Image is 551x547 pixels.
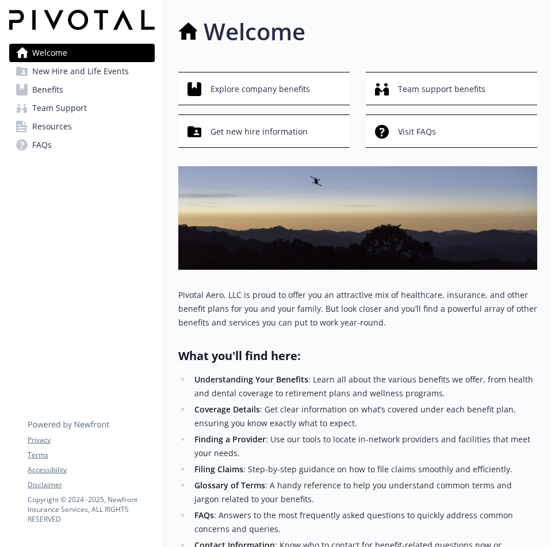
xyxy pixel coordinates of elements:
li: : A handy reference to help you understand common terms and jargon related to your benefits. [191,479,537,506]
strong: Finding a Provider [194,434,266,445]
li: : Learn all about the various benefits we offer, from health and dental coverage to retirement pl... [191,373,537,400]
button: Team support benefits [366,72,537,105]
span: Visit FAQs [398,121,436,143]
img: overview page banner [178,166,537,270]
button: Explore company benefits [178,72,350,105]
button: Get new hire information [178,114,350,148]
strong: FAQs [194,510,214,521]
a: Welcome [9,44,155,62]
li: : Get clear information on what’s covered under each benefit plan, ensuring you know exactly what... [191,403,537,430]
span: New Hire and Life Events [32,62,129,81]
a: Benefits [9,81,155,99]
span: Welcome [32,44,67,62]
span: Resources [32,117,72,136]
a: New Hire and Life Events [9,62,155,81]
span: Benefits [32,81,63,99]
span: Explore company benefits [211,78,310,100]
strong: Filing Claims [194,464,243,475]
a: Team Support [9,99,155,117]
p: Copyright © 2024 - 2025 , Newfront Insurance Services, ALL RIGHTS RESERVED [28,495,154,524]
a: Resources [9,117,155,136]
li: : Use our tools to locate in-network providers and facilities that meet your needs. [191,433,537,460]
h2: What you'll find here: [178,348,537,364]
a: Privacy [28,435,154,445]
strong: Coverage Details [194,404,260,415]
button: Visit FAQs [366,114,537,148]
a: Terms [28,450,154,460]
span: FAQs [32,136,52,154]
li: : Step-by-step guidance on how to file claims smoothly and efficiently. [191,462,537,476]
span: Team Support [32,99,87,117]
a: Disclaimer [28,480,154,490]
strong: Glossary of Terms [194,480,265,491]
h1: Welcome [204,14,305,49]
p: Pivotal Aero, LLC is proud to offer you an attractive mix of healthcare, insurance, and other ben... [178,288,537,330]
span: Get new hire information [211,121,308,143]
a: FAQs [9,136,155,154]
a: Accessibility [28,465,154,475]
li: : Answers to the most frequently asked questions to quickly address common concerns and queries. [191,508,537,536]
strong: Understanding Your Benefits [194,374,308,385]
span: Team support benefits [398,78,485,100]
